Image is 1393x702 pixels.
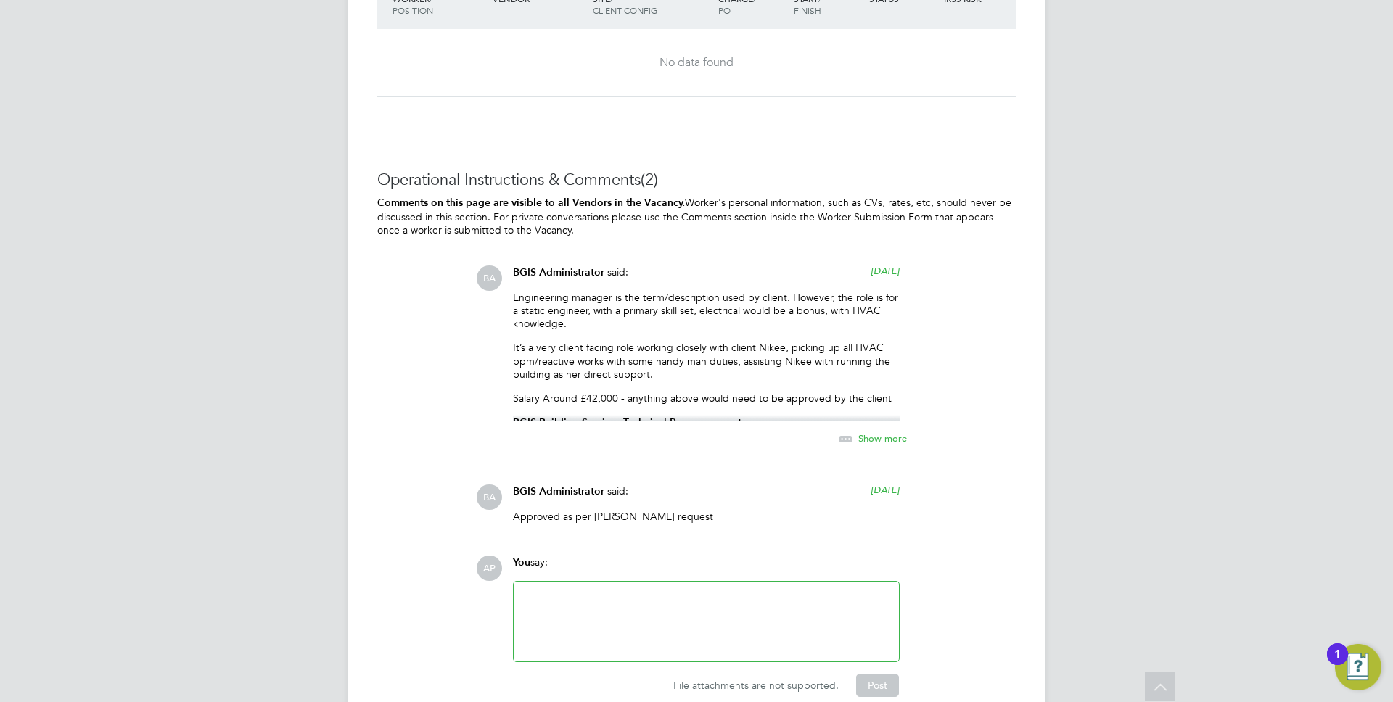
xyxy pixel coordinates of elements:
[392,55,1001,70] div: No data found
[377,196,1016,236] p: Worker's personal information, such as CVs, rates, etc, should never be discussed in this section...
[607,484,628,497] span: said:
[513,266,604,278] span: BGIS Administrator
[1335,644,1381,690] button: Open Resource Center, 1 new notification
[513,485,604,497] span: BGIS Administrator
[477,484,502,510] span: BA
[607,265,628,278] span: said:
[513,556,530,569] span: You
[477,265,502,291] span: BA
[871,484,900,496] span: [DATE]
[513,416,744,429] strong: BGIS Building Services Technical Pre-assessment.
[641,170,658,189] span: (2)
[513,556,900,581] div: say:
[871,265,900,277] span: [DATE]
[856,674,899,697] button: Post
[513,510,900,523] p: Approved as per [PERSON_NAME] request
[377,197,685,209] b: Comments on this page are visible to all Vendors in the Vacancy.
[477,556,502,581] span: AP
[377,170,1016,191] h3: Operational Instructions & Comments
[513,291,900,331] p: Engineering manager is the term/description used by client. However, the role is for a static eng...
[513,341,900,381] p: It’s a very client facing role working closely with client Nikee, picking up all HVAC ppm/reactiv...
[673,679,839,692] span: File attachments are not supported.
[1334,654,1341,673] div: 1
[513,392,900,405] p: Salary Around £42,000 - anything above would need to be approved by the client
[858,432,907,445] span: Show more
